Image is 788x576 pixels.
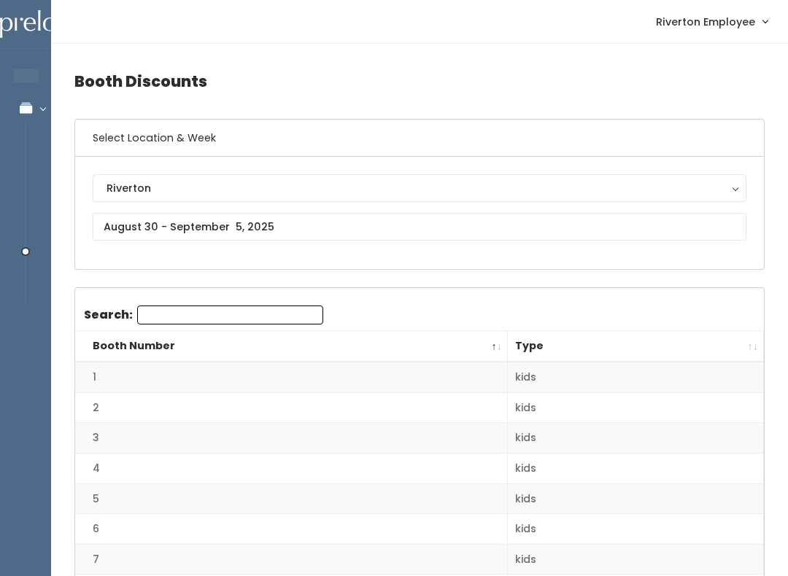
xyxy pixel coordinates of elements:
label: Search: [84,305,323,324]
input: August 30 - September 5, 2025 [93,213,746,241]
td: 6 [75,514,508,545]
td: 3 [75,423,508,454]
h6: Select Location & Week [75,120,764,157]
td: 4 [75,454,508,484]
a: Riverton Employee [641,6,782,37]
td: kids [508,483,764,514]
td: kids [508,514,764,545]
div: Riverton [107,180,733,196]
td: 2 [75,392,508,423]
input: Search: [137,305,323,324]
td: 1 [75,362,508,392]
td: kids [508,392,764,423]
td: kids [508,423,764,454]
td: 5 [75,483,508,514]
th: Type: activate to sort column ascending [508,331,764,362]
th: Booth Number: activate to sort column descending [75,331,508,362]
h4: Booth Discounts [74,61,765,101]
td: kids [508,454,764,484]
span: Riverton Employee [656,14,755,30]
td: kids [508,362,764,392]
td: 7 [75,544,508,575]
td: kids [508,544,764,575]
button: Riverton [93,174,746,202]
